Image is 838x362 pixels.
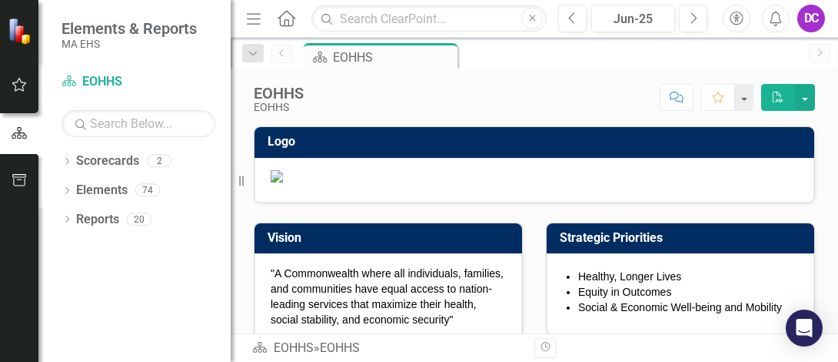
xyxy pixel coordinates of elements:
span: "A Commonwealth where all individuals, families, and communities have equal access to nation-lead... [271,267,504,326]
span: Elements & Reports [62,19,197,38]
span: Healthy, Longer Lives [578,270,681,283]
div: Jun-25 [597,10,670,28]
div: » [252,340,523,357]
div: EOHHS [254,102,304,113]
div: EOHHS [320,340,360,355]
div: Open Intercom Messenger [786,310,823,347]
h3: Logo [268,135,806,149]
input: Search ClearPoint... [311,5,547,32]
small: MA EHS [62,38,197,50]
a: Scorecards [76,153,139,170]
div: 20 [127,213,151,226]
div: 74 [135,184,160,197]
a: Elements [76,182,128,199]
img: ClearPoint Strategy [8,18,35,45]
div: 2 [147,155,171,168]
img: Document.png [271,170,798,183]
div: EOHHS [333,48,454,67]
button: DC [797,5,825,32]
input: Search Below... [62,110,215,137]
a: Reports [76,211,119,229]
h3: Vision [268,231,514,245]
span: Social & Economic Well-being and Mobility [578,301,782,313]
button: Jun-25 [591,5,675,32]
span: Equity in Outcomes [578,286,671,298]
a: EOHHS [274,340,314,355]
div: EOHHS [254,85,304,102]
a: EOHHS [62,73,215,91]
h3: Strategic Priorities [560,231,806,245]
